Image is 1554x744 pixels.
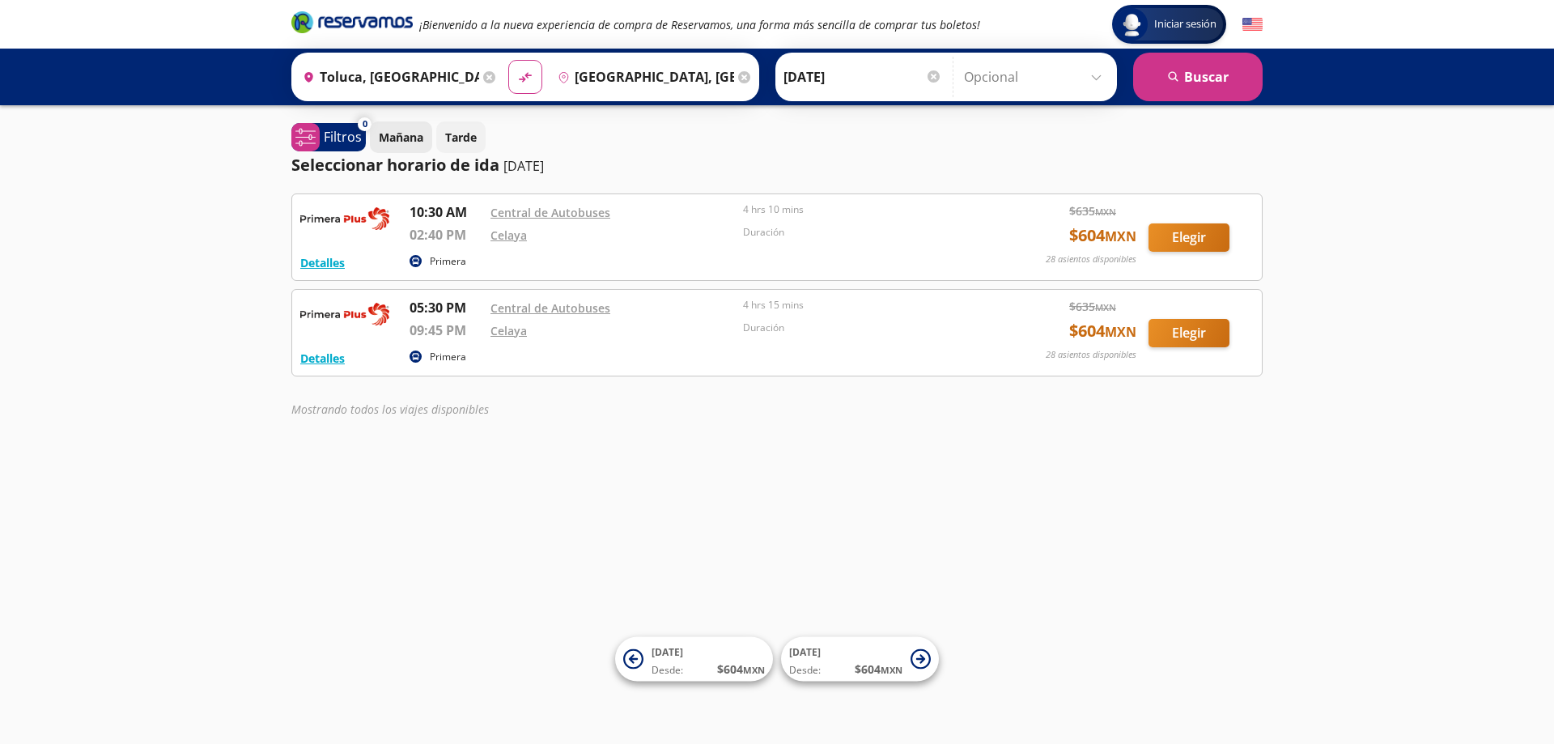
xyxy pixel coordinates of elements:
[291,10,413,39] a: Brand Logo
[1095,301,1116,313] small: MXN
[551,57,734,97] input: Buscar Destino
[324,127,362,147] p: Filtros
[1148,16,1223,32] span: Iniciar sesión
[1149,223,1229,252] button: Elegir
[503,156,544,176] p: [DATE]
[436,121,486,153] button: Tarde
[652,645,683,659] span: [DATE]
[363,117,367,131] span: 0
[291,153,499,177] p: Seleccionar horario de ida
[1149,319,1229,347] button: Elegir
[1069,223,1136,248] span: $ 604
[964,57,1109,97] input: Opcional
[490,300,610,316] a: Central de Autobuses
[300,202,389,235] img: RESERVAMOS
[743,298,987,312] p: 4 hrs 15 mins
[379,129,423,146] p: Mañana
[743,664,765,676] small: MXN
[1046,348,1136,362] p: 28 asientos disponibles
[410,202,482,222] p: 10:30 AM
[370,121,432,153] button: Mañana
[743,225,987,240] p: Duración
[291,10,413,34] i: Brand Logo
[1105,227,1136,245] small: MXN
[430,350,466,364] p: Primera
[789,663,821,678] span: Desde:
[1105,323,1136,341] small: MXN
[490,205,610,220] a: Central de Autobuses
[717,661,765,678] span: $ 604
[300,298,389,330] img: RESERVAMOS
[615,637,773,682] button: [DATE]Desde:$604MXN
[300,350,345,367] button: Detalles
[881,664,902,676] small: MXN
[1046,253,1136,266] p: 28 asientos disponibles
[410,298,482,317] p: 05:30 PM
[410,321,482,340] p: 09:45 PM
[430,254,466,269] p: Primera
[300,254,345,271] button: Detalles
[743,202,987,217] p: 4 hrs 10 mins
[291,402,489,417] em: Mostrando todos los viajes disponibles
[490,323,527,338] a: Celaya
[855,661,902,678] span: $ 604
[789,645,821,659] span: [DATE]
[490,227,527,243] a: Celaya
[419,17,980,32] em: ¡Bienvenido a la nueva experiencia de compra de Reservamos, una forma más sencilla de comprar tus...
[783,57,942,97] input: Elegir Fecha
[1133,53,1263,101] button: Buscar
[410,225,482,244] p: 02:40 PM
[296,57,479,97] input: Buscar Origen
[781,637,939,682] button: [DATE]Desde:$604MXN
[1069,298,1116,315] span: $ 635
[291,123,366,151] button: 0Filtros
[1242,15,1263,35] button: English
[1069,202,1116,219] span: $ 635
[445,129,477,146] p: Tarde
[743,321,987,335] p: Duración
[1069,319,1136,343] span: $ 604
[1095,206,1116,218] small: MXN
[652,663,683,678] span: Desde:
